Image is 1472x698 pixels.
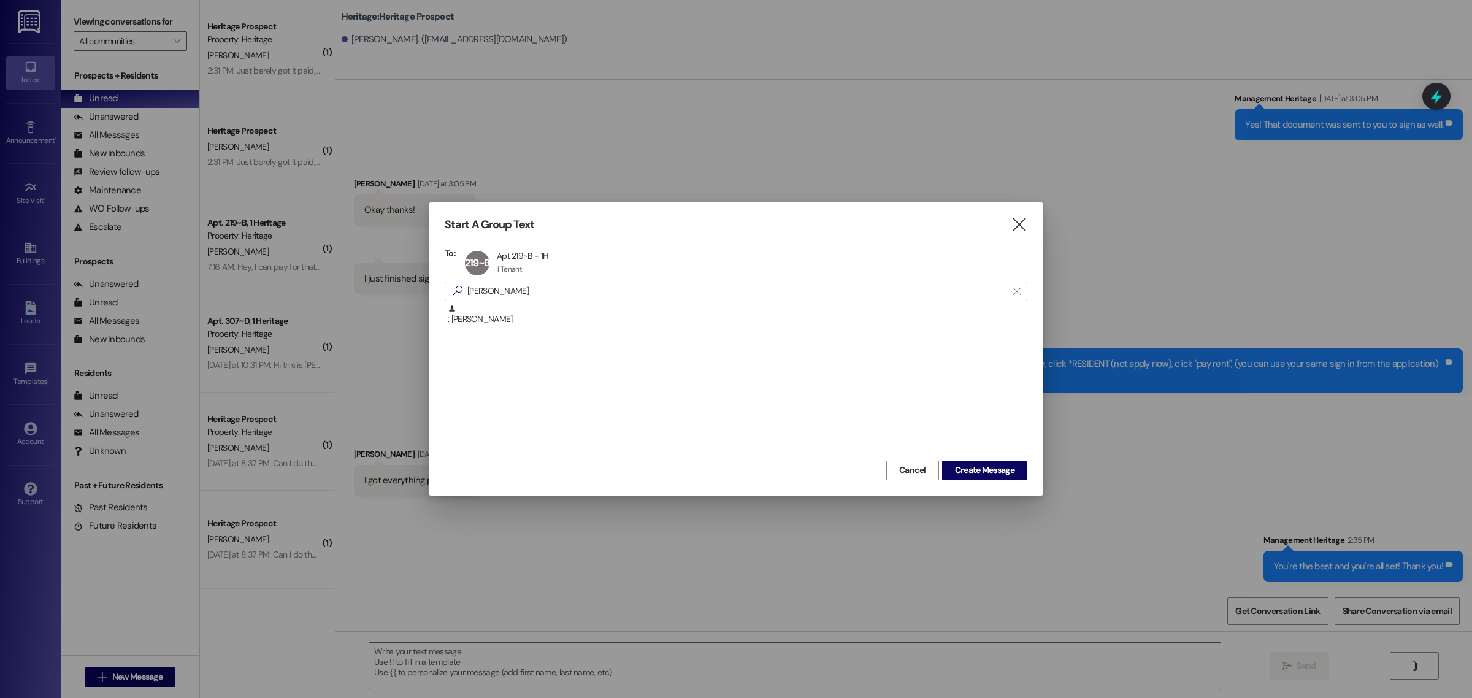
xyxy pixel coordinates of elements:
h3: Start A Group Text [445,218,534,232]
button: Create Message [942,461,1027,480]
h3: To: [445,248,456,259]
div: Apt 219~B - 1H [497,250,548,261]
div: : [PERSON_NAME] [448,304,1027,326]
div: 1 Tenant [497,264,522,274]
button: Clear text [1007,282,1027,301]
span: Cancel [899,464,926,477]
button: Cancel [886,461,939,480]
input: Search for any contact or apartment [467,283,1007,300]
span: Create Message [955,464,1014,477]
i:  [1013,286,1020,296]
span: 219~B [465,256,489,269]
i:  [448,285,467,297]
i:  [1011,218,1027,231]
div: : [PERSON_NAME] [445,304,1027,335]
